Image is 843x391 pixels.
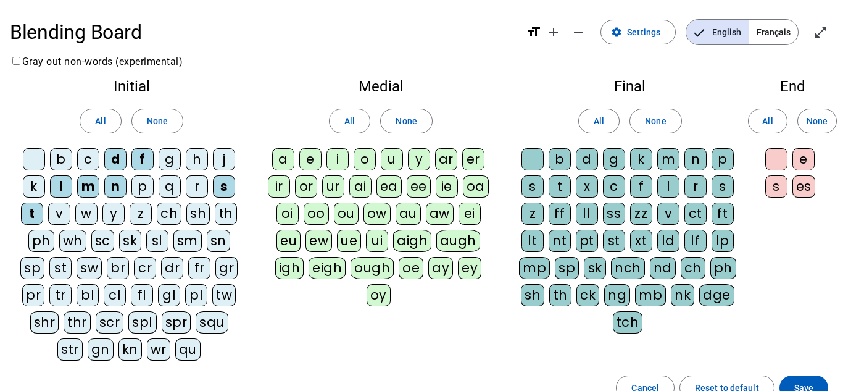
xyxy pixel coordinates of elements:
[407,175,431,198] div: ee
[131,148,154,170] div: f
[808,20,833,44] button: Enter full screen
[435,148,457,170] div: ar
[344,114,355,128] span: All
[75,203,98,225] div: w
[521,230,544,252] div: lt
[134,257,156,279] div: cr
[131,284,153,306] div: fl
[146,230,168,252] div: sl
[91,230,114,252] div: sc
[12,57,20,65] input: Gray out non-words (experimental)
[309,257,346,279] div: eigh
[185,284,207,306] div: pl
[807,114,828,128] span: None
[549,203,571,225] div: ff
[329,109,370,133] button: All
[131,109,183,133] button: None
[128,311,157,334] div: spl
[571,25,586,40] mat-icon: remove
[119,230,141,252] div: sk
[393,230,431,252] div: aigh
[275,257,304,279] div: igh
[681,257,705,279] div: ch
[96,311,124,334] div: scr
[147,338,170,361] div: wr
[630,203,652,225] div: zz
[584,257,606,279] div: sk
[526,25,541,40] mat-icon: format_size
[749,20,798,44] span: Français
[712,148,734,170] div: p
[49,284,72,306] div: tr
[684,175,707,198] div: r
[396,114,417,128] span: None
[196,311,228,334] div: squ
[458,257,481,279] div: ey
[463,175,489,198] div: oa
[792,175,815,198] div: es
[215,257,238,279] div: gr
[367,284,391,306] div: oy
[380,109,432,133] button: None
[578,109,620,133] button: All
[549,148,571,170] div: b
[518,79,742,94] h2: Final
[57,338,83,361] div: str
[576,203,598,225] div: ll
[50,148,72,170] div: b
[462,148,484,170] div: er
[363,203,391,225] div: ow
[276,230,301,252] div: eu
[48,203,70,225] div: v
[77,175,99,198] div: m
[22,284,44,306] div: pr
[59,230,86,252] div: wh
[603,175,625,198] div: c
[64,311,91,334] div: thr
[635,284,666,306] div: mb
[50,175,72,198] div: l
[351,257,394,279] div: ough
[161,257,183,279] div: dr
[684,230,707,252] div: lf
[118,338,142,361] div: kn
[88,338,114,361] div: gn
[436,175,458,198] div: ie
[686,19,799,45] mat-button-toggle-group: Language selection
[604,284,630,306] div: ng
[188,257,210,279] div: fr
[326,148,349,170] div: i
[603,230,625,252] div: st
[213,148,235,170] div: j
[95,114,106,128] span: All
[77,257,102,279] div: sw
[611,257,645,279] div: nch
[555,257,579,279] div: sp
[104,175,127,198] div: n
[80,109,121,133] button: All
[603,148,625,170] div: g
[159,175,181,198] div: q
[549,175,571,198] div: t
[366,230,388,252] div: ui
[158,284,180,306] div: gl
[408,148,430,170] div: y
[576,230,598,252] div: pt
[576,284,599,306] div: ck
[272,148,294,170] div: a
[684,203,707,225] div: ct
[207,230,230,252] div: sn
[349,175,372,198] div: ai
[157,203,181,225] div: ch
[186,148,208,170] div: h
[600,20,676,44] button: Settings
[428,257,453,279] div: ay
[173,230,202,252] div: sm
[521,203,544,225] div: z
[792,148,815,170] div: e
[337,230,361,252] div: ue
[77,284,99,306] div: bl
[175,338,201,361] div: qu
[671,284,694,306] div: nk
[521,284,544,306] div: sh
